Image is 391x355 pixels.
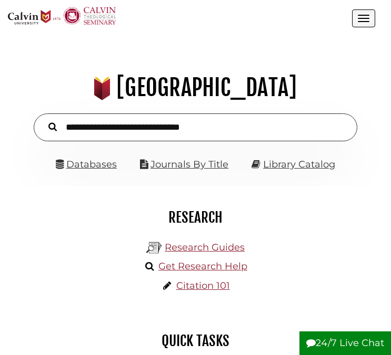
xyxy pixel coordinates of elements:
img: Calvin Theological Seminary [63,7,116,25]
button: Open the menu [352,9,375,27]
h1: [GEOGRAPHIC_DATA] [14,74,377,102]
a: Databases [56,159,117,170]
button: Search [43,120,62,133]
i: Search [48,122,57,132]
h2: Research [16,208,375,226]
a: Journals By Title [151,159,228,170]
a: Research Guides [165,242,245,253]
a: Get Research Help [158,260,247,272]
img: Hekman Library Logo [146,240,162,256]
a: Citation 101 [176,280,230,291]
a: Library Catalog [263,159,335,170]
h2: Quick Tasks [16,332,375,350]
